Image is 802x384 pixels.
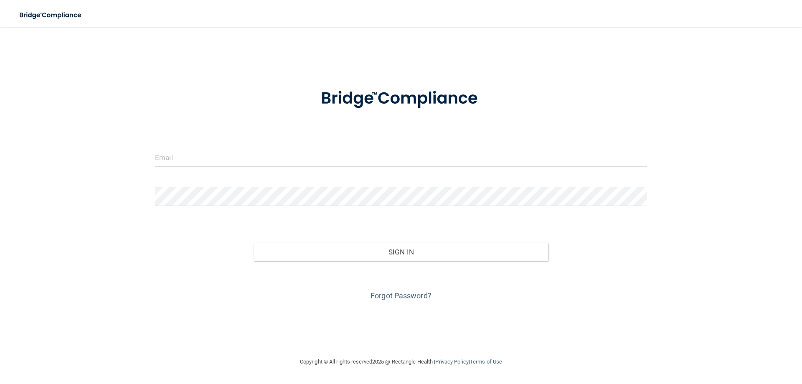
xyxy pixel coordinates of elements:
[371,291,431,300] a: Forgot Password?
[13,7,89,24] img: bridge_compliance_login_screen.278c3ca4.svg
[249,348,553,375] div: Copyright © All rights reserved 2025 @ Rectangle Health | |
[155,148,647,167] input: Email
[304,77,498,120] img: bridge_compliance_login_screen.278c3ca4.svg
[435,359,468,365] a: Privacy Policy
[254,243,549,261] button: Sign In
[470,359,502,365] a: Terms of Use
